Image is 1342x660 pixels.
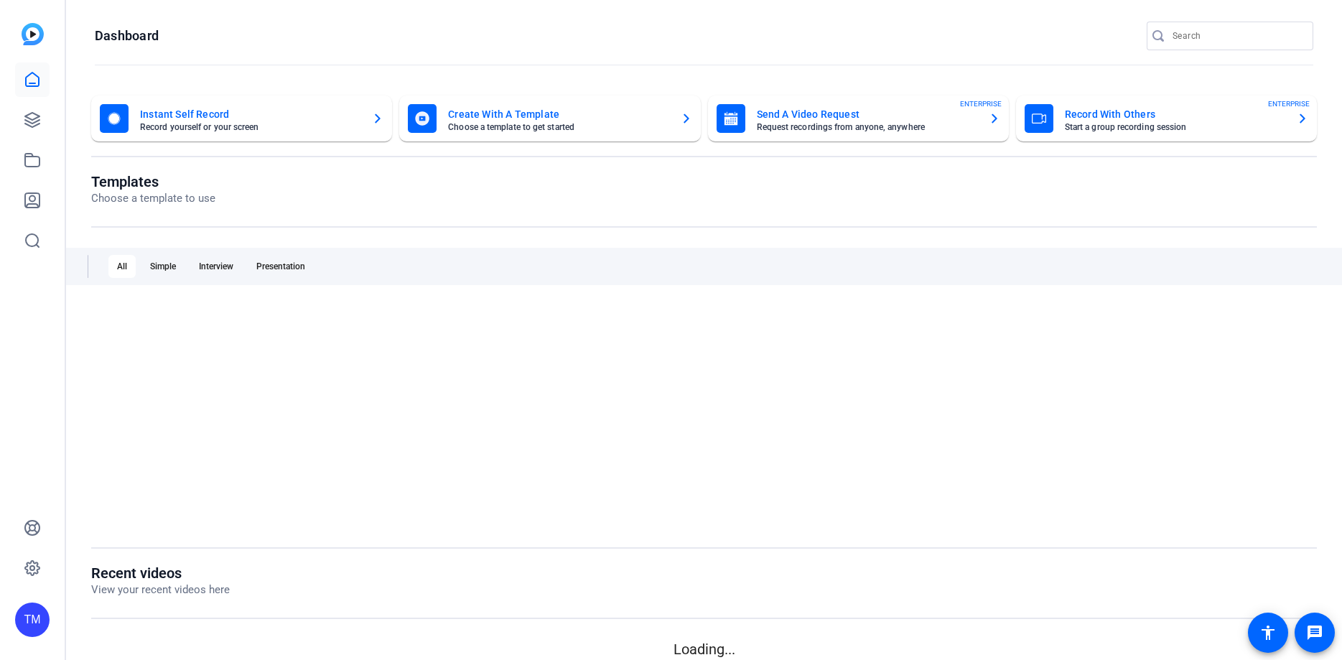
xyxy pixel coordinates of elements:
[108,255,136,278] div: All
[91,190,215,207] p: Choose a template to use
[141,255,185,278] div: Simple
[399,96,700,141] button: Create With A TemplateChoose a template to get started
[248,255,314,278] div: Presentation
[15,603,50,637] div: TM
[95,27,159,45] h1: Dashboard
[448,106,668,123] mat-card-title: Create With A Template
[757,123,977,131] mat-card-subtitle: Request recordings from anyone, anywhere
[448,123,668,131] mat-card-subtitle: Choose a template to get started
[91,582,230,598] p: View your recent videos here
[91,564,230,582] h1: Recent videos
[1268,98,1310,109] span: ENTERPRISE
[757,106,977,123] mat-card-title: Send A Video Request
[708,96,1009,141] button: Send A Video RequestRequest recordings from anyone, anywhereENTERPRISE
[960,98,1002,109] span: ENTERPRISE
[1306,624,1323,641] mat-icon: message
[91,173,215,190] h1: Templates
[1016,96,1317,141] button: Record With OthersStart a group recording sessionENTERPRISE
[91,638,1317,660] p: Loading...
[22,23,44,45] img: blue-gradient.svg
[1259,624,1277,641] mat-icon: accessibility
[190,255,242,278] div: Interview
[140,123,360,131] mat-card-subtitle: Record yourself or your screen
[1065,106,1285,123] mat-card-title: Record With Others
[91,96,392,141] button: Instant Self RecordRecord yourself or your screen
[1065,123,1285,131] mat-card-subtitle: Start a group recording session
[140,106,360,123] mat-card-title: Instant Self Record
[1173,27,1302,45] input: Search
